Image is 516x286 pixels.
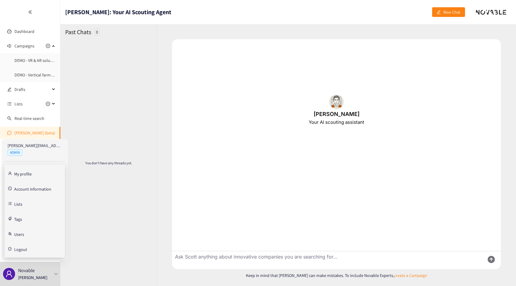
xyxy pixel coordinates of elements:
[80,160,138,165] p: You don't have any threads yet.
[8,149,22,156] span: ADMIN
[18,267,35,274] p: Novable
[14,186,51,191] a: Account information
[14,72,56,78] a: DEMO - Vertical farming
[432,7,465,17] button: editNew Chat
[415,221,516,286] iframe: Chat Widget
[46,44,50,48] span: plus-circle
[28,10,32,14] span: double-left
[14,247,27,252] span: Logout
[443,9,460,15] span: New Chat
[14,216,22,221] a: Tags
[7,44,11,48] span: sound
[14,29,34,34] a: Dashboard
[14,116,44,121] a: Real-time search
[437,10,441,15] span: edit
[65,28,91,36] h2: Past Chats
[314,110,360,118] div: [PERSON_NAME]
[8,142,62,149] p: [PERSON_NAME][EMAIL_ADDRESS][DOMAIN_NAME]
[14,83,50,95] span: Drafts
[14,171,32,176] a: My profile
[5,270,13,278] span: user
[14,231,24,236] a: Users
[309,119,364,125] div: Your AI scouting assistant
[7,102,11,106] span: unordered-list
[14,201,22,206] a: Lists
[14,40,34,52] span: Campaigns
[172,272,501,279] p: Keep in mind that [PERSON_NAME] can make mistakes. To include Novable Experts,
[7,87,11,92] span: edit
[46,102,50,106] span: plus-circle
[14,98,23,110] span: Lists
[8,247,12,251] span: logout
[329,94,344,109] img: Scott.87bedd56a4696ef791cd.png
[14,58,85,63] a: DEMO - VR & AR solutions for real estate
[18,274,47,281] p: [PERSON_NAME]
[172,251,480,269] textarea: Ask Scott anything about innovative companies you are searching for...
[394,273,427,278] a: create a Campaign
[14,130,55,136] a: [PERSON_NAME] (beta)
[94,28,100,36] div: 0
